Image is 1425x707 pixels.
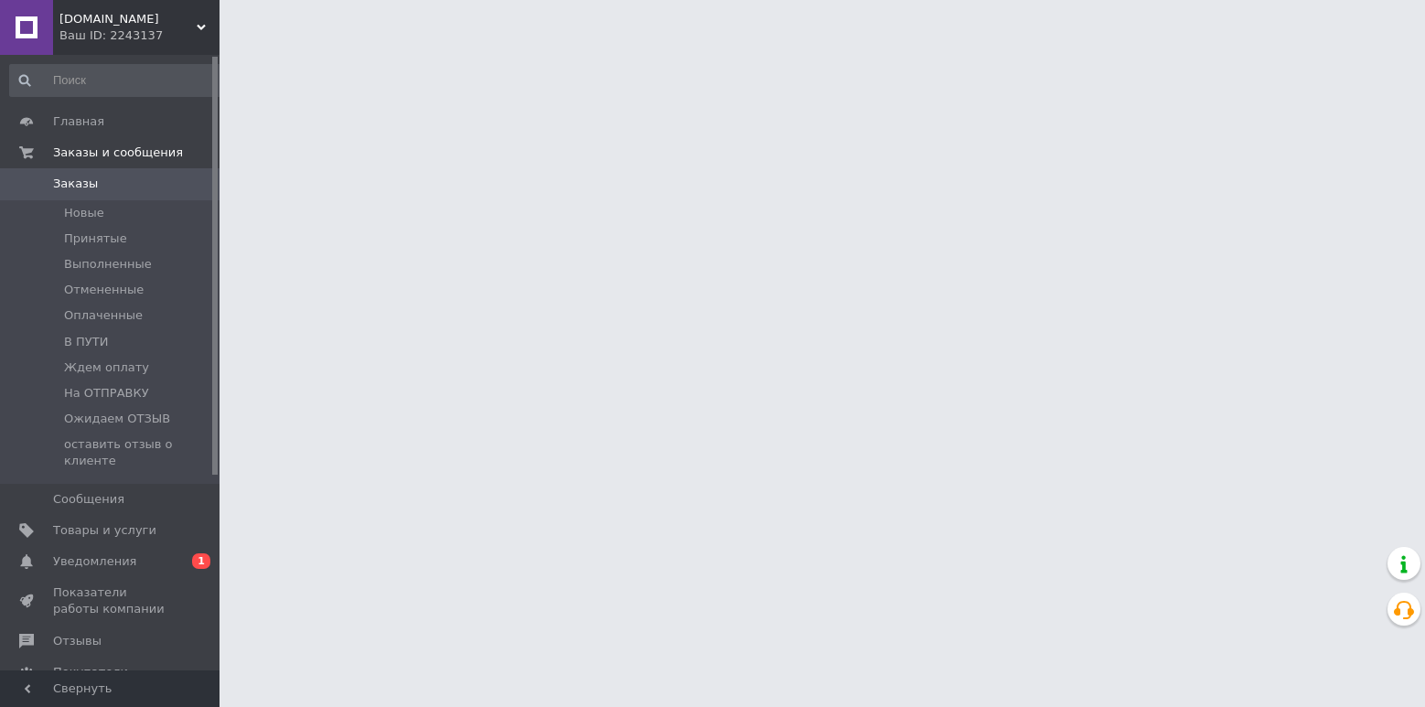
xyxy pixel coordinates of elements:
[64,334,108,350] span: В ПУТИ
[53,113,104,130] span: Главная
[53,145,183,161] span: Заказы и сообщения
[53,522,156,539] span: Товары и услуги
[53,633,102,649] span: Отзывы
[53,491,124,508] span: Сообщения
[53,584,169,617] span: Показатели работы компании
[64,359,149,376] span: Ждем оплату
[59,27,220,44] div: Ваш ID: 2243137
[64,411,170,427] span: Ожидаем ОТЗЫВ
[192,553,210,569] span: 1
[9,64,223,97] input: Поиск
[64,282,144,298] span: Отмененные
[53,553,136,570] span: Уведомления
[64,205,104,221] span: Новые
[64,256,152,273] span: Выполненные
[64,385,149,402] span: На ОТПРАВКУ
[59,11,197,27] span: ЗразОК.in.ua
[64,436,221,469] span: оставить отзыв о клиенте
[64,230,127,247] span: Принятые
[53,176,98,192] span: Заказы
[64,307,143,324] span: Оплаченные
[53,664,128,680] span: Покупатели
